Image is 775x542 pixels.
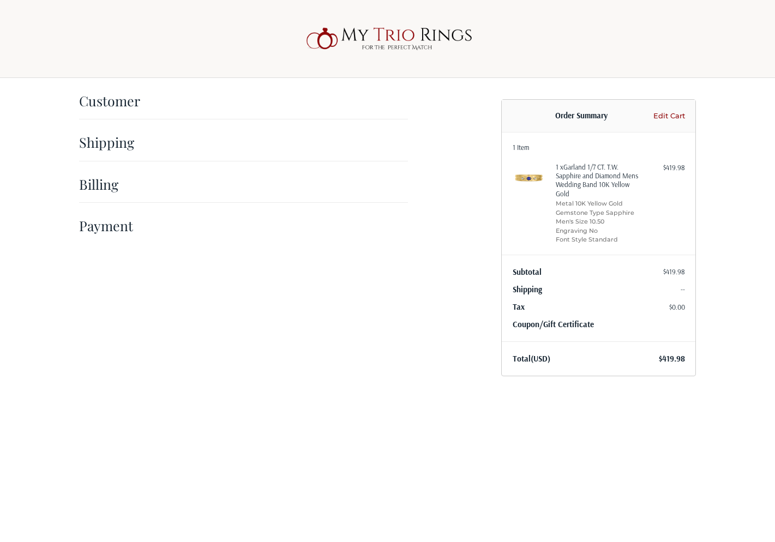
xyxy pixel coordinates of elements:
[650,111,684,122] a: Edit Cart
[513,111,651,122] h3: Order Summary
[556,208,639,218] li: Gemstone Type Sapphire
[669,303,685,311] span: $0.00
[301,21,475,56] img: My Trio Rings
[642,162,685,173] div: $419.98
[556,235,639,244] li: Font Style Standard
[659,353,685,364] span: $419.98
[513,267,542,277] span: Subtotal
[79,217,143,234] h2: Payment
[556,162,639,198] h4: 1 x Garland 1/7 CT. T.W. Sapphire and Diamond Mens Wedding Band 10K Yellow Gold
[79,92,143,109] h2: Customer
[513,353,550,364] span: Total (USD)
[556,226,639,236] li: Engraving No
[513,143,685,152] h3: 1 Item
[79,134,143,150] h2: Shipping
[513,284,542,294] span: Shipping
[513,319,594,329] a: Coupon/Gift Certificate
[79,176,143,192] h2: Billing
[663,267,685,276] span: $419.98
[556,199,639,208] li: Metal 10K Yellow Gold
[556,217,639,226] li: Men's Size 10.50
[681,285,685,293] span: --
[513,302,525,312] span: Tax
